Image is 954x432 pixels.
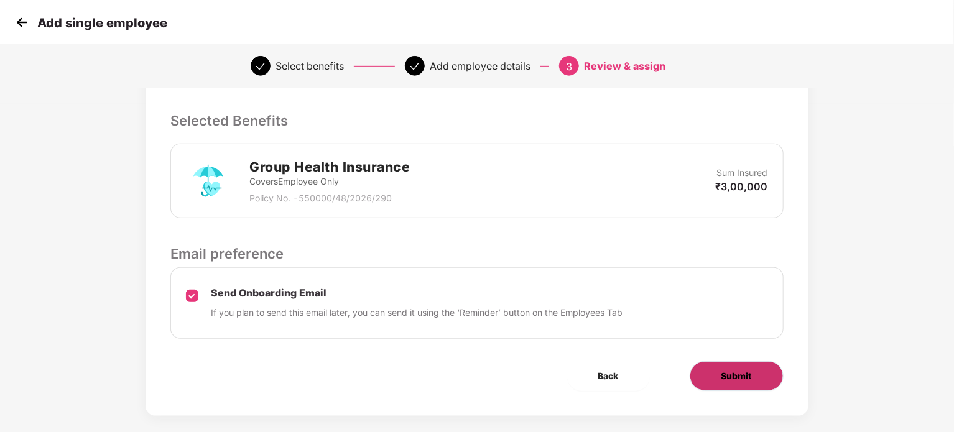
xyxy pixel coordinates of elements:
[249,191,410,205] p: Policy No. - 550000/48/2026/290
[276,56,344,76] div: Select benefits
[211,306,623,319] p: If you plan to send this email later, you can send it using the ‘Reminder’ button on the Employee...
[716,180,768,193] p: ₹3,00,000
[249,175,410,188] p: Covers Employee Only
[567,361,650,391] button: Back
[690,361,784,391] button: Submit
[256,62,266,71] span: check
[170,243,783,264] p: Email preference
[170,110,783,131] p: Selected Benefits
[584,56,665,76] div: Review & assign
[410,62,420,71] span: check
[186,159,231,203] img: svg+xml;base64,PHN2ZyB4bWxucz0iaHR0cDovL3d3dy53My5vcmcvMjAwMC9zdmciIHdpZHRoPSI3MiIgaGVpZ2h0PSI3Mi...
[249,157,410,177] h2: Group Health Insurance
[430,56,530,76] div: Add employee details
[12,13,31,32] img: svg+xml;base64,PHN2ZyB4bWxucz0iaHR0cDovL3d3dy53My5vcmcvMjAwMC9zdmciIHdpZHRoPSIzMCIgaGVpZ2h0PSIzMC...
[721,369,752,383] span: Submit
[211,287,623,300] p: Send Onboarding Email
[598,369,619,383] span: Back
[566,60,572,73] span: 3
[717,166,768,180] p: Sum Insured
[37,16,167,30] p: Add single employee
